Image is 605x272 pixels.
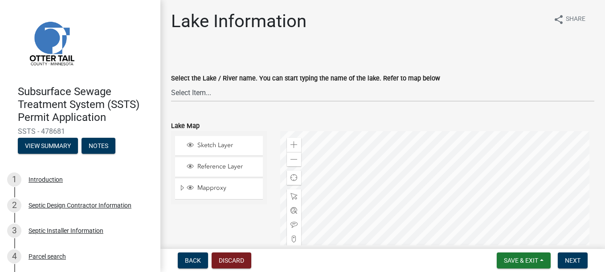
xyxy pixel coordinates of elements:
div: Introduction [29,176,63,183]
span: Save & Exit [504,257,538,264]
div: Septic Design Contractor Information [29,202,131,208]
img: Otter Tail County, Minnesota [18,9,85,76]
div: Zoom out [287,152,301,166]
label: Lake Map [171,123,200,129]
h1: Lake Information [171,11,307,32]
button: shareShare [546,11,593,28]
button: View Summary [18,138,78,154]
div: 4 [7,249,21,264]
button: Next [558,252,588,268]
h4: Subsurface Sewage Treatment System (SSTS) Permit Application [18,85,153,124]
div: Mapproxy [185,184,260,193]
button: Discard [212,252,251,268]
li: Reference Layer [175,157,263,177]
span: Mapproxy [195,184,260,192]
ul: Layer List [174,134,264,202]
span: Expand [179,184,185,193]
div: Find my location [287,171,301,185]
div: 2 [7,198,21,212]
div: Zoom in [287,138,301,152]
span: Next [565,257,580,264]
li: Sketch Layer [175,136,263,156]
button: Save & Exit [497,252,551,268]
button: Back [178,252,208,268]
span: Sketch Layer [195,141,260,149]
span: Back [185,257,201,264]
div: Reference Layer [185,163,260,172]
wm-modal-confirm: Summary [18,143,78,150]
div: 3 [7,224,21,238]
span: Share [566,14,585,25]
span: SSTS - 478681 [18,127,143,136]
label: Select the Lake / River name. You can start typing the name of the lake. Refer to map below [171,76,440,82]
div: 1 [7,172,21,187]
i: share [553,14,564,25]
div: Sketch Layer [185,141,260,150]
span: Reference Layer [195,163,260,171]
button: Notes [82,138,115,154]
div: Parcel search [29,253,66,260]
div: Septic Installer Information [29,228,103,234]
wm-modal-confirm: Notes [82,143,115,150]
li: Mapproxy [175,179,263,199]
